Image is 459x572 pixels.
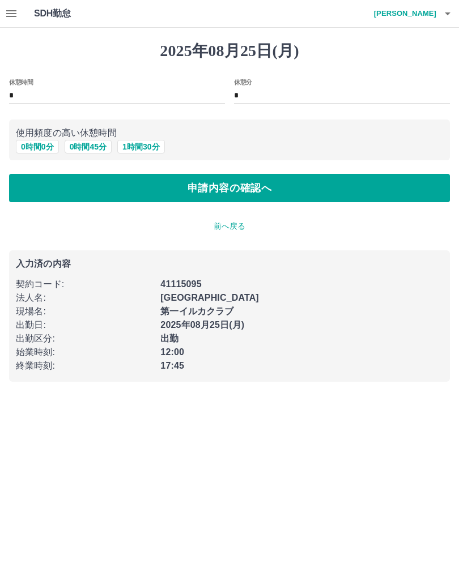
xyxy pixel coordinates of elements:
p: 終業時刻 : [16,359,154,373]
b: [GEOGRAPHIC_DATA] [160,293,259,302]
p: 入力済の内容 [16,259,443,268]
button: 0時間0分 [16,140,59,153]
label: 休憩分 [234,78,252,86]
label: 休憩時間 [9,78,33,86]
p: 現場名 : [16,305,154,318]
h1: 2025年08月25日(月) [9,41,450,61]
b: 第一イルカクラブ [160,306,233,316]
p: 出勤区分 : [16,332,154,345]
b: 17:45 [160,361,184,370]
p: 出勤日 : [16,318,154,332]
p: 法人名 : [16,291,154,305]
p: 使用頻度の高い休憩時間 [16,126,443,140]
b: 41115095 [160,279,201,289]
b: 12:00 [160,347,184,357]
button: 0時間45分 [65,140,112,153]
b: 出勤 [160,334,178,343]
p: 契約コード : [16,278,154,291]
button: 1時間30分 [117,140,164,153]
b: 2025年08月25日(月) [160,320,244,330]
p: 始業時刻 : [16,345,154,359]
p: 前へ戻る [9,220,450,232]
button: 申請内容の確認へ [9,174,450,202]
